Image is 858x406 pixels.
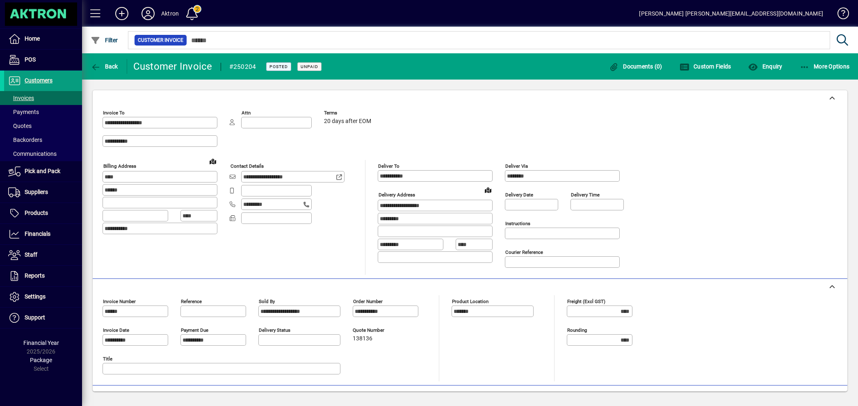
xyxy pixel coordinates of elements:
[4,182,82,203] a: Suppliers
[25,210,48,216] span: Products
[91,63,118,70] span: Back
[82,59,127,74] app-page-header-button: Back
[91,37,118,43] span: Filter
[505,249,543,255] mat-label: Courier Reference
[353,328,402,333] span: Quote number
[25,251,37,258] span: Staff
[4,245,82,265] a: Staff
[89,33,120,48] button: Filter
[353,299,383,304] mat-label: Order number
[206,155,219,168] a: View on map
[4,105,82,119] a: Payments
[639,7,823,20] div: [PERSON_NAME] [PERSON_NAME][EMAIL_ADDRESS][DOMAIN_NAME]
[103,356,112,362] mat-label: Title
[680,63,731,70] span: Custom Fields
[25,230,50,237] span: Financials
[324,118,371,125] span: 20 days after EOM
[567,299,605,304] mat-label: Freight (excl GST)
[30,357,52,363] span: Package
[103,299,136,304] mat-label: Invoice number
[181,299,202,304] mat-label: Reference
[259,327,290,333] mat-label: Delivery status
[25,272,45,279] span: Reports
[25,293,46,300] span: Settings
[748,63,782,70] span: Enquiry
[25,314,45,321] span: Support
[8,123,32,129] span: Quotes
[109,6,135,21] button: Add
[4,50,82,70] a: POS
[4,147,82,161] a: Communications
[4,119,82,133] a: Quotes
[8,137,42,143] span: Backorders
[481,183,495,196] a: View on map
[678,59,733,74] button: Custom Fields
[378,163,399,169] mat-label: Deliver To
[103,110,125,116] mat-label: Invoice To
[4,203,82,224] a: Products
[4,29,82,49] a: Home
[567,327,587,333] mat-label: Rounding
[135,6,161,21] button: Profile
[138,36,183,44] span: Customer Invoice
[259,299,275,304] mat-label: Sold by
[4,224,82,244] a: Financials
[4,91,82,105] a: Invoices
[800,63,850,70] span: More Options
[103,327,129,333] mat-label: Invoice date
[505,163,528,169] mat-label: Deliver via
[505,221,530,226] mat-label: Instructions
[25,168,60,174] span: Pick and Pack
[609,63,662,70] span: Documents (0)
[23,340,59,346] span: Financial Year
[301,64,318,69] span: Unpaid
[242,110,251,116] mat-label: Attn
[4,287,82,307] a: Settings
[269,64,288,69] span: Posted
[607,59,664,74] button: Documents (0)
[798,59,852,74] button: More Options
[25,35,40,42] span: Home
[4,161,82,182] a: Pick and Pack
[181,327,208,333] mat-label: Payment due
[161,7,179,20] div: Aktron
[4,133,82,147] a: Backorders
[25,56,36,63] span: POS
[8,95,34,101] span: Invoices
[8,151,57,157] span: Communications
[452,299,488,304] mat-label: Product location
[746,59,784,74] button: Enquiry
[229,60,256,73] div: #250204
[353,335,372,342] span: 138136
[25,77,52,84] span: Customers
[571,192,600,198] mat-label: Delivery time
[4,308,82,328] a: Support
[133,60,212,73] div: Customer Invoice
[89,59,120,74] button: Back
[8,109,39,115] span: Payments
[4,266,82,286] a: Reports
[505,192,533,198] mat-label: Delivery date
[831,2,848,28] a: Knowledge Base
[25,189,48,195] span: Suppliers
[324,110,373,116] span: Terms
